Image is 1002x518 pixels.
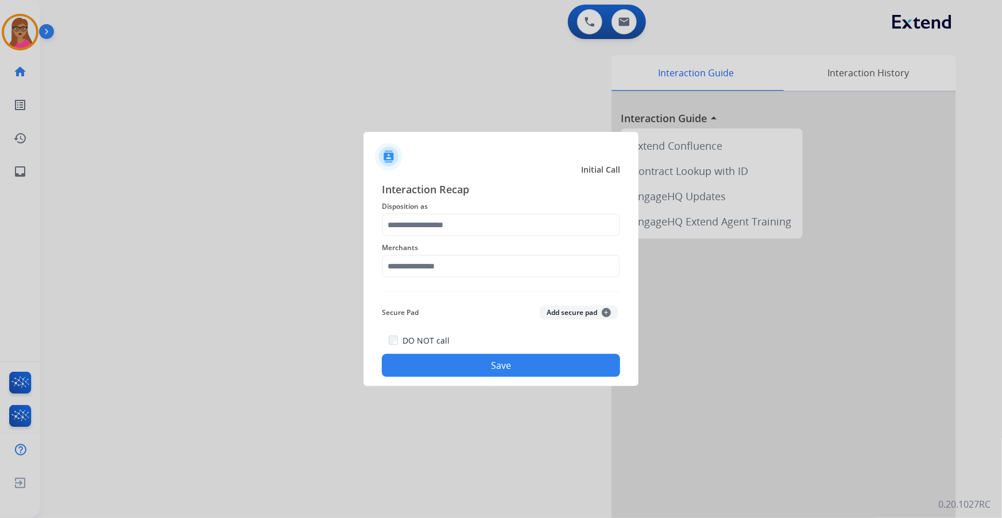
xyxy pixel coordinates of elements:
[581,164,620,176] span: Initial Call
[382,200,620,213] span: Disposition as
[403,335,450,346] label: DO NOT call
[382,306,419,320] span: Secure Pad
[602,308,611,317] span: +
[382,354,620,377] button: Save
[938,497,991,511] p: 0.20.1027RC
[382,181,620,200] span: Interaction Recap
[382,241,620,255] span: Merchants
[540,306,618,320] button: Add secure pad+
[375,143,403,170] img: contactIcon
